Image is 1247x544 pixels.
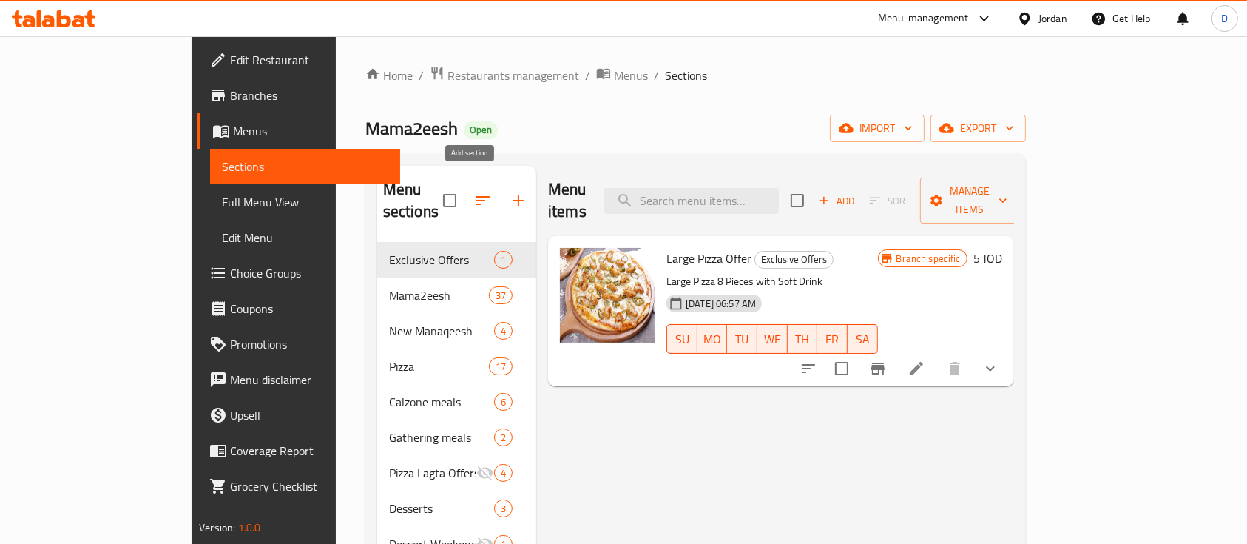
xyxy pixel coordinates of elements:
[817,324,848,354] button: FR
[891,252,967,266] span: Branch specific
[230,406,388,424] span: Upsell
[197,362,400,397] a: Menu disclaimer
[365,66,1026,85] nav: breadcrumb
[377,384,536,420] div: Calzone meals6
[848,324,878,354] button: SA
[389,357,489,375] span: Pizza
[197,433,400,469] a: Coverage Report
[222,193,388,211] span: Full Menu View
[930,115,1026,142] button: export
[464,121,498,139] div: Open
[560,248,655,343] img: Large Pizza Offer
[233,122,388,140] span: Menus
[680,297,762,311] span: [DATE] 06:57 AM
[1038,10,1067,27] div: Jordan
[937,351,973,386] button: delete
[654,67,659,84] li: /
[430,66,579,85] a: Restaurants management
[727,324,757,354] button: TU
[860,351,896,386] button: Branch-specific-item
[495,324,512,338] span: 4
[782,185,813,216] span: Select section
[495,502,512,516] span: 3
[377,349,536,384] div: Pizza17
[377,313,536,349] div: New Manaqeesh4
[703,329,722,350] span: MO
[199,518,235,537] span: Version:
[465,183,501,218] span: Sort sections
[666,247,751,269] span: Large Pizza Offer
[733,329,751,350] span: TU
[197,78,400,113] a: Branches
[377,420,536,455] div: Gathering meals2
[604,188,779,214] input: search
[494,429,513,446] div: items
[920,178,1019,224] button: Manage items
[389,393,494,411] span: Calzone meals
[489,286,513,304] div: items
[230,300,388,318] span: Coupons
[230,371,388,389] span: Menu disclaimer
[490,360,512,374] span: 17
[197,326,400,362] a: Promotions
[494,464,513,482] div: items
[383,178,443,223] h2: Menu sections
[238,518,261,537] span: 1.0.0
[377,491,536,526] div: Desserts3
[389,464,476,482] span: Pizza Lagta Offers
[389,322,494,340] span: New Manaqeesh
[489,357,513,375] div: items
[494,500,513,517] div: items
[494,322,513,340] div: items
[210,184,400,220] a: Full Menu View
[389,429,494,446] div: Gathering meals
[826,353,857,384] span: Select to update
[476,464,494,482] svg: Inactive section
[377,455,536,491] div: Pizza Lagta Offers4
[817,192,856,209] span: Add
[754,251,834,269] div: Exclusive Offers
[794,329,812,350] span: TH
[973,248,1002,269] h6: 5 JOD
[197,113,400,149] a: Menus
[665,67,707,84] span: Sections
[878,10,969,27] div: Menu-management
[854,329,872,350] span: SA
[495,466,512,480] span: 4
[210,149,400,184] a: Sections
[222,158,388,175] span: Sections
[813,189,860,212] span: Add item
[788,324,818,354] button: TH
[365,112,458,145] span: Mama2eesh
[419,67,424,84] li: /
[222,229,388,246] span: Edit Menu
[197,291,400,326] a: Coupons
[666,324,697,354] button: SU
[596,66,648,85] a: Menus
[614,67,648,84] span: Menus
[697,324,728,354] button: MO
[673,329,692,350] span: SU
[389,286,489,304] span: Mama2eesh
[210,220,400,255] a: Edit Menu
[830,115,925,142] button: import
[981,360,999,377] svg: Show Choices
[908,360,925,377] a: Edit menu item
[791,351,826,386] button: sort-choices
[548,178,587,223] h2: Menu items
[490,289,512,303] span: 37
[495,253,512,267] span: 1
[757,324,788,354] button: WE
[197,469,400,504] a: Grocery Checklist
[230,442,388,460] span: Coverage Report
[973,351,1008,386] button: show more
[495,431,512,445] span: 2
[197,42,400,78] a: Edit Restaurant
[230,51,388,69] span: Edit Restaurant
[389,251,494,269] span: Exclusive Offers
[389,500,494,517] span: Desserts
